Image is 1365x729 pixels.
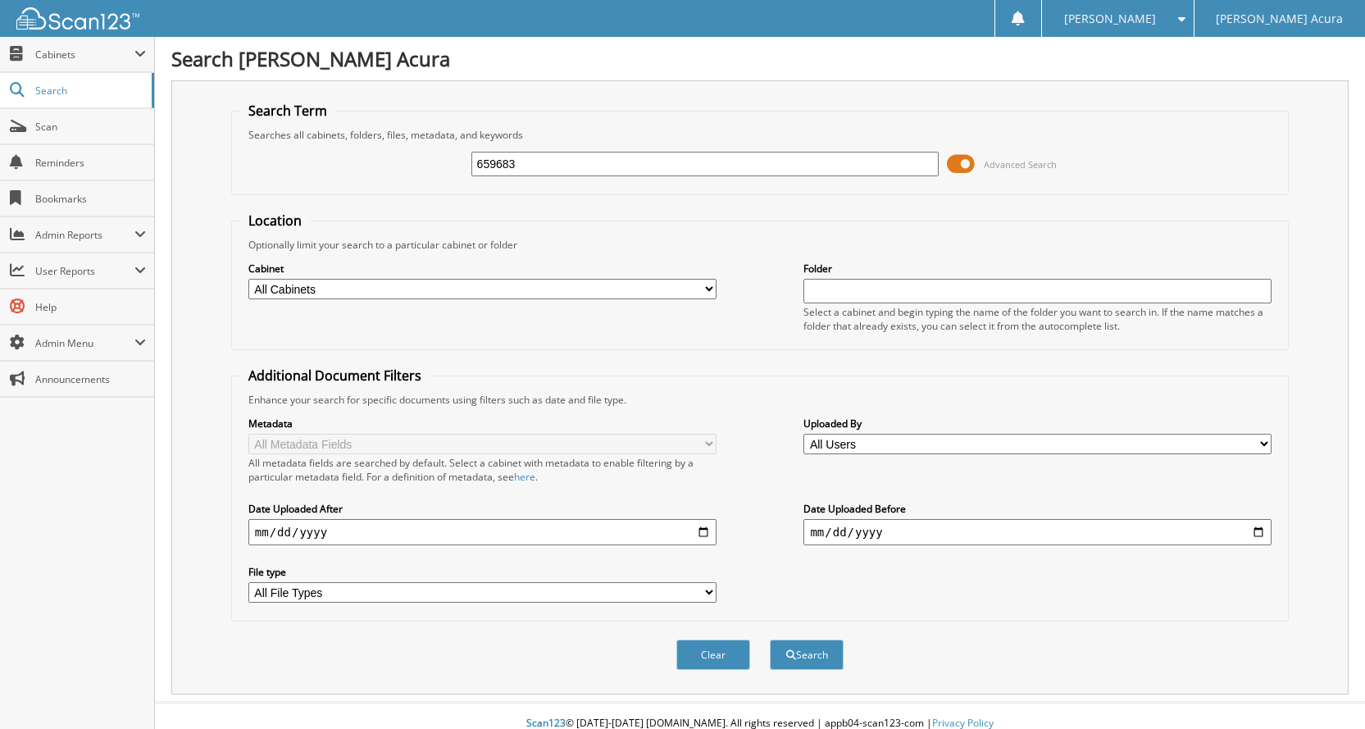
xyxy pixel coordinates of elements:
[514,470,535,484] a: here
[240,128,1280,142] div: Searches all cabinets, folders, files, metadata, and keywords
[240,102,335,120] legend: Search Term
[171,45,1349,72] h1: Search [PERSON_NAME] Acura
[676,640,750,670] button: Clear
[1064,14,1156,24] span: [PERSON_NAME]
[35,300,146,314] span: Help
[35,156,146,170] span: Reminders
[248,565,717,579] label: File type
[984,158,1057,171] span: Advanced Search
[248,519,717,545] input: start
[35,48,134,62] span: Cabinets
[248,456,717,484] div: All metadata fields are searched by default. Select a cabinet with metadata to enable filtering b...
[16,7,139,30] img: scan123-logo-white.svg
[248,502,717,516] label: Date Uploaded After
[240,393,1280,407] div: Enhance your search for specific documents using filters such as date and file type.
[35,336,134,350] span: Admin Menu
[35,192,146,206] span: Bookmarks
[35,228,134,242] span: Admin Reports
[803,305,1272,333] div: Select a cabinet and begin typing the name of the folder you want to search in. If the name match...
[240,367,430,385] legend: Additional Document Filters
[803,502,1272,516] label: Date Uploaded Before
[803,262,1272,276] label: Folder
[35,372,146,386] span: Announcements
[1216,14,1343,24] span: [PERSON_NAME] Acura
[803,417,1272,431] label: Uploaded By
[35,120,146,134] span: Scan
[240,212,310,230] legend: Location
[770,640,844,670] button: Search
[35,84,143,98] span: Search
[240,238,1280,252] div: Optionally limit your search to a particular cabinet or folder
[248,262,717,276] label: Cabinet
[35,264,134,278] span: User Reports
[248,417,717,431] label: Metadata
[803,519,1272,545] input: end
